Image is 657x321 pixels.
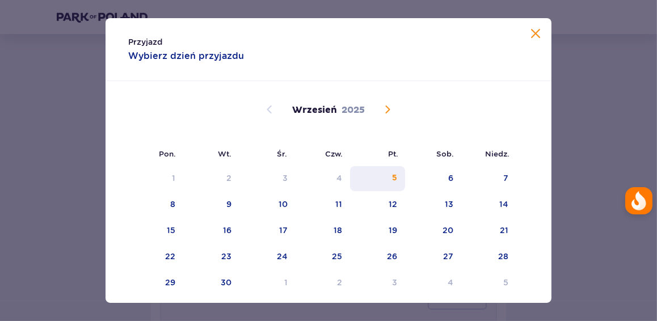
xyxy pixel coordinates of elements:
div: 2 [226,172,231,184]
div: 7 [503,172,508,184]
td: wtorek, 30 września 2025 [183,271,239,295]
div: 5 [503,277,508,288]
div: 2 [337,277,342,288]
div: Calendar [106,81,551,316]
td: sobota, 20 września 2025 [405,218,461,243]
small: Wt. [218,149,231,158]
div: 9 [226,198,231,210]
div: 15 [167,225,175,236]
div: 6 [448,172,453,184]
div: 25 [332,251,342,262]
td: poniedziałek, 8 września 2025 [128,192,183,217]
div: 30 [221,277,231,288]
div: 18 [334,225,342,236]
td: sobota, 13 września 2025 [405,192,461,217]
td: niedziela, 7 września 2025 [461,166,516,191]
div: 26 [387,251,397,262]
div: 10 [279,198,288,210]
td: sobota, 6 września 2025 [405,166,461,191]
p: Przyjazd [128,36,162,48]
td: wtorek, 9 września 2025 [183,192,239,217]
p: 2025 [342,104,365,116]
div: 1 [172,172,175,184]
td: czwartek, 18 września 2025 [296,218,351,243]
td: środa, 1 października 2025 [239,271,296,295]
td: środa, 10 września 2025 [239,192,296,217]
td: piątek, 12 września 2025 [350,192,405,217]
div: 14 [499,198,508,210]
td: czwartek, 2 października 2025 [296,271,351,295]
div: 24 [277,251,288,262]
td: czwartek, 25 września 2025 [296,244,351,269]
td: sobota, 27 września 2025 [405,244,461,269]
div: 16 [223,225,231,236]
div: 19 [389,225,397,236]
div: 21 [500,225,508,236]
div: 23 [221,251,231,262]
td: środa, 17 września 2025 [239,218,296,243]
small: Pon. [159,149,176,158]
div: 4 [448,277,453,288]
div: 22 [165,251,175,262]
td: niedziela, 21 września 2025 [461,218,516,243]
td: poniedziałek, 15 września 2025 [128,218,183,243]
td: poniedziałek, 22 września 2025 [128,244,183,269]
td: piątek, 26 września 2025 [350,244,405,269]
td: sobota, 4 października 2025 [405,271,461,295]
div: 4 [336,172,342,184]
td: poniedziałek, 29 września 2025 [128,271,183,295]
div: 1 [284,277,288,288]
div: 3 [283,172,288,184]
td: niedziela, 5 października 2025 [461,271,516,295]
div: 8 [170,198,175,210]
small: Sob. [436,149,454,158]
p: Wrzesień [292,104,337,116]
small: Pt. [388,149,398,158]
div: 27 [443,251,453,262]
td: wtorek, 23 września 2025 [183,244,239,269]
small: Niedz. [485,149,509,158]
td: czwartek, 11 września 2025 [296,192,351,217]
p: Wybierz dzień przyjazdu [128,50,244,62]
small: Śr. [277,149,287,158]
div: 17 [279,225,288,236]
div: 28 [498,251,508,262]
td: niedziela, 14 września 2025 [461,192,516,217]
td: środa, 24 września 2025 [239,244,296,269]
td: piątek, 5 września 2025 [350,166,405,191]
div: 13 [445,198,453,210]
td: Not available. wtorek, 2 września 2025 [183,166,239,191]
div: 11 [335,198,342,210]
td: piątek, 19 września 2025 [350,218,405,243]
div: 3 [392,277,397,288]
div: 12 [389,198,397,210]
td: Not available. środa, 3 września 2025 [239,166,296,191]
div: 5 [392,172,397,184]
td: piątek, 3 października 2025 [350,271,405,295]
div: 20 [443,225,453,236]
td: wtorek, 16 września 2025 [183,218,239,243]
div: 29 [165,277,175,288]
td: Not available. czwartek, 4 września 2025 [296,166,351,191]
td: niedziela, 28 września 2025 [461,244,516,269]
td: Not available. poniedziałek, 1 września 2025 [128,166,183,191]
small: Czw. [325,149,343,158]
